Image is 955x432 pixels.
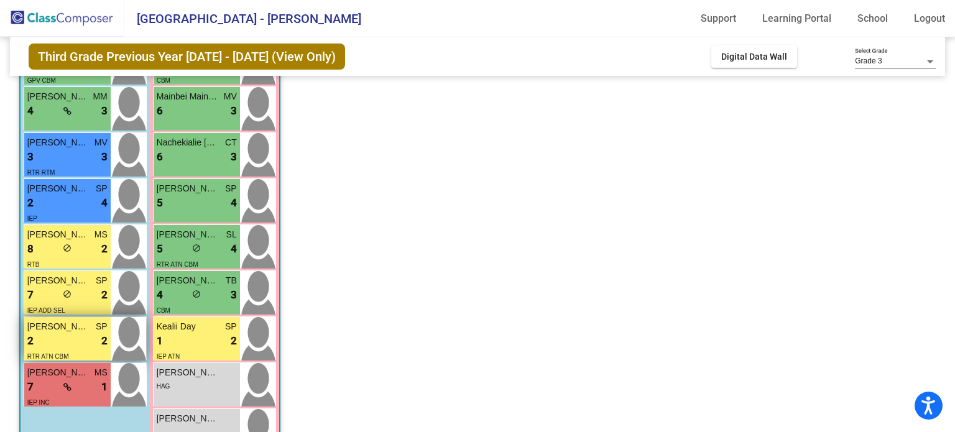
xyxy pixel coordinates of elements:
[93,90,107,103] span: MM
[27,215,37,222] span: IEP
[226,228,237,241] span: SL
[226,274,237,287] span: TB
[96,320,108,333] span: SP
[752,9,841,29] a: Learning Portal
[157,383,170,390] span: HAG
[224,90,237,103] span: MV
[157,241,163,257] span: 5
[231,195,237,211] span: 4
[225,320,237,333] span: SP
[27,136,90,149] span: [PERSON_NAME]
[101,149,108,165] span: 3
[691,9,746,29] a: Support
[101,333,108,349] span: 2
[27,182,90,195] span: [PERSON_NAME]
[157,307,170,314] span: CBM
[231,103,237,119] span: 3
[27,228,90,241] span: [PERSON_NAME]
[192,290,201,298] span: do_not_disturb_alt
[27,195,34,211] span: 2
[157,412,219,425] span: [PERSON_NAME]
[157,333,163,349] span: 1
[27,149,34,165] span: 3
[101,241,108,257] span: 2
[27,333,34,349] span: 2
[157,136,219,149] span: Nachekialie [PERSON_NAME]
[27,90,90,103] span: [PERSON_NAME]
[157,366,219,379] span: [PERSON_NAME]
[124,9,361,29] span: [GEOGRAPHIC_DATA] - [PERSON_NAME]
[27,353,69,360] span: RTR ATN CBM
[27,169,55,176] span: RTR RTM
[157,287,163,303] span: 4
[27,77,56,84] span: GPV CBM
[27,103,34,119] span: 4
[157,182,219,195] span: [PERSON_NAME]
[231,149,237,165] span: 3
[27,307,65,314] span: IEP ADD SEL
[225,182,237,195] span: SP
[101,103,108,119] span: 3
[27,366,90,379] span: [PERSON_NAME]
[904,9,955,29] a: Logout
[157,103,163,119] span: 6
[101,287,108,303] span: 2
[27,287,34,303] span: 7
[27,320,90,333] span: [PERSON_NAME]
[96,182,108,195] span: SP
[29,44,345,70] span: Third Grade Previous Year [DATE] - [DATE] (View Only)
[63,290,72,298] span: do_not_disturb_alt
[721,52,787,62] span: Digital Data Wall
[157,195,163,211] span: 5
[27,379,34,395] span: 7
[101,195,108,211] span: 4
[95,366,108,379] span: MS
[101,379,108,395] span: 1
[157,149,163,165] span: 6
[231,287,237,303] span: 3
[225,136,237,149] span: CT
[847,9,898,29] a: School
[157,320,219,333] span: Kealii Day
[231,333,237,349] span: 2
[63,244,72,252] span: do_not_disturb_alt
[96,274,108,287] span: SP
[95,136,108,149] span: MV
[157,261,198,268] span: RTR ATN CBM
[157,274,219,287] span: [PERSON_NAME]
[27,274,90,287] span: [PERSON_NAME]
[27,399,50,406] span: IEP INC
[231,241,237,257] span: 4
[157,353,180,360] span: IEP ATN
[157,228,219,241] span: [PERSON_NAME]
[157,77,170,84] span: CBM
[192,244,201,252] span: do_not_disturb_alt
[95,228,108,241] span: MS
[27,241,34,257] span: 8
[27,261,40,268] span: RTB
[711,45,797,68] button: Digital Data Wall
[157,90,219,103] span: Mainbei Mainbei
[855,57,882,65] span: Grade 3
